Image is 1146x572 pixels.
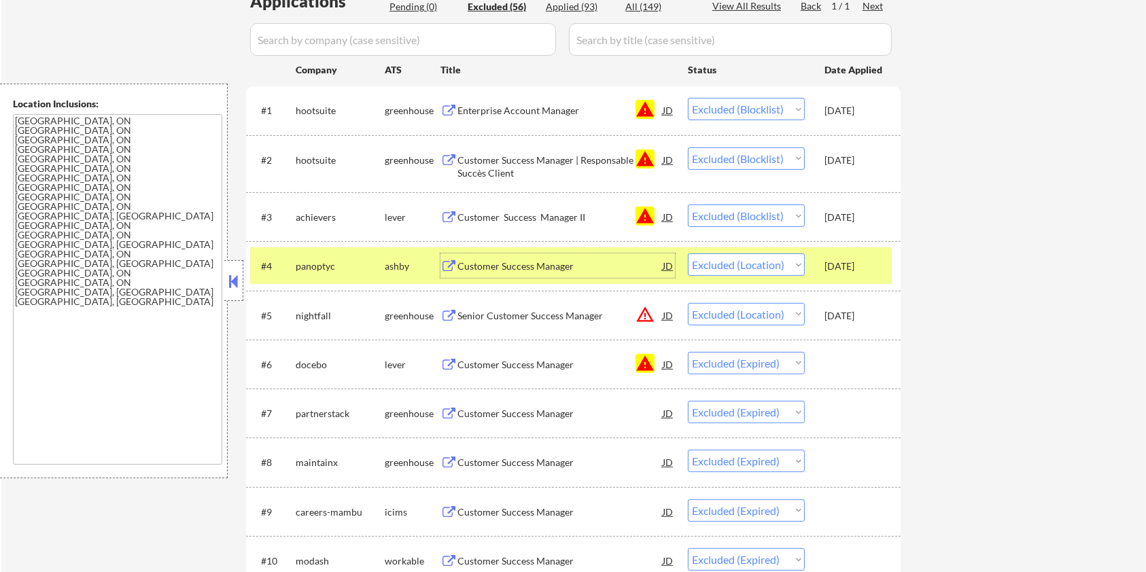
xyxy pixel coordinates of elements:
[261,104,285,118] div: #1
[661,499,675,524] div: JD
[385,63,440,77] div: ATS
[261,154,285,167] div: #2
[385,211,440,224] div: lever
[457,554,663,568] div: Customer Success Manager
[385,456,440,469] div: greenhouse
[661,450,675,474] div: JD
[661,147,675,172] div: JD
[385,309,440,323] div: greenhouse
[296,456,385,469] div: maintainx
[824,104,884,118] div: [DATE]
[296,211,385,224] div: achievers
[457,358,663,372] div: Customer Success Manager
[457,309,663,323] div: Senior Customer Success Manager
[661,352,675,376] div: JD
[296,309,385,323] div: nightfall
[261,407,285,421] div: #7
[261,309,285,323] div: #5
[824,63,884,77] div: Date Applied
[457,505,663,519] div: Customer Success Manager
[824,309,884,323] div: [DATE]
[824,260,884,273] div: [DATE]
[385,505,440,519] div: icims
[661,204,675,229] div: JD
[385,358,440,372] div: lever
[457,456,663,469] div: Customer Success Manager
[457,260,663,273] div: Customer Success Manager
[457,104,663,118] div: Enterprise Account Manager
[296,154,385,167] div: hootsuite
[569,23,892,56] input: Search by title (case sensitive)
[636,207,655,226] button: warning
[688,57,805,82] div: Status
[250,23,556,56] input: Search by company (case sensitive)
[457,154,663,180] div: Customer Success Manager | Responsable du Succès Client
[661,98,675,122] div: JD
[824,211,884,224] div: [DATE]
[261,260,285,273] div: #4
[457,407,663,421] div: Customer Success Manager
[261,554,285,568] div: #10
[385,260,440,273] div: ashby
[457,211,663,224] div: Customer Success Manager II
[636,149,655,168] button: warning
[261,211,285,224] div: #3
[261,358,285,372] div: #6
[13,97,222,111] div: Location Inclusions:
[296,104,385,118] div: hootsuite
[385,104,440,118] div: greenhouse
[296,358,385,372] div: docebo
[440,63,675,77] div: Title
[261,505,285,519] div: #9
[824,154,884,167] div: [DATE]
[636,100,655,119] button: warning
[385,407,440,421] div: greenhouse
[296,407,385,421] div: partnerstack
[661,401,675,425] div: JD
[636,305,655,324] button: warning_amber
[385,554,440,568] div: workable
[661,253,675,278] div: JD
[296,554,385,568] div: modash
[636,354,655,373] button: warning
[296,260,385,273] div: panoptyc
[296,505,385,519] div: careers-mambu
[261,456,285,469] div: #8
[385,154,440,167] div: greenhouse
[661,303,675,327] div: JD
[296,63,385,77] div: Company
